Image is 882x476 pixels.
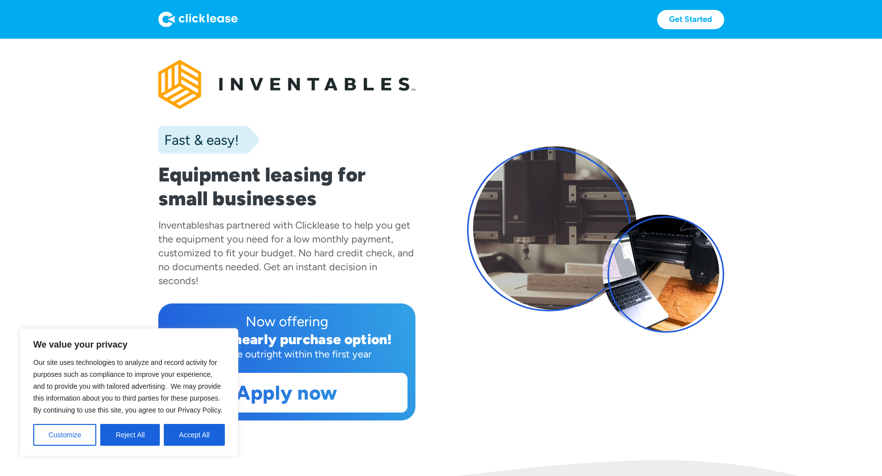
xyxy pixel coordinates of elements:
[164,424,225,446] button: Accept All
[100,424,160,446] button: Reject All
[20,328,238,456] div: We value your privacy
[33,358,222,414] span: Our site uses technologies to analyze and record activity for purposes such as compliance to impr...
[657,10,724,29] a: Get Started
[33,424,96,446] button: Customize
[166,311,407,331] div: Now offering
[242,331,392,348] div: early purchase option!
[158,219,209,231] div: Inventables
[158,11,238,27] img: Logo
[158,219,414,287] div: has partnered with Clicklease to help you get the equipment you need for a low monthly payment, c...
[158,163,415,210] h1: Equipment leasing for small businesses
[166,347,407,361] div: Purchase outright within the first year
[167,373,407,412] a: Apply now
[33,339,225,351] p: We value your privacy
[158,130,239,150] div: Fast & easy!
